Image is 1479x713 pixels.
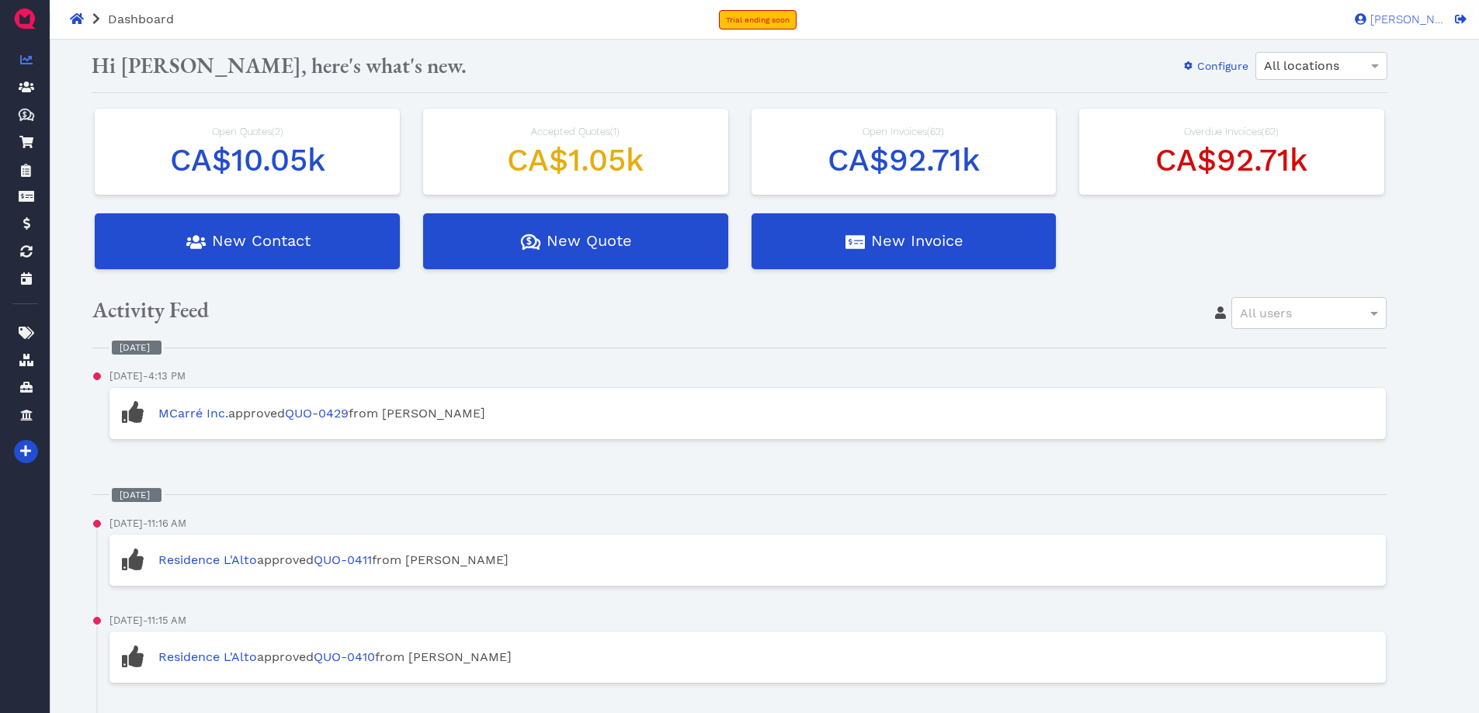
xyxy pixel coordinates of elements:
span: 11:16 AM [148,517,186,529]
span: approved from [PERSON_NAME] [158,552,509,567]
span: Activity Feed [92,296,209,324]
a: Residence L'Alto [158,552,257,567]
div: - [109,613,186,628]
div: Open Quotes ( ) [110,124,384,140]
span: 4:13 PM [148,370,186,382]
div: Overdue Invoices ( ) [1095,124,1369,140]
span: approved from [PERSON_NAME] [158,406,485,421]
div: Open Invoices ( ) [767,124,1041,140]
a: QUO-0429 [285,406,349,421]
button: New Quote [423,213,728,269]
span: 11:15 AM [148,614,186,626]
a: QUO-0411 [314,552,372,567]
span: 10045 [170,142,325,178]
span: [DATE] [109,614,143,626]
div: All users [1232,298,1386,328]
tspan: $ [23,110,27,118]
div: - [109,369,186,384]
button: New Contact [95,213,400,269]
span: Configure [1195,60,1248,72]
span: All locations [1264,58,1339,73]
a: QUO-0410 [314,649,375,664]
span: [PERSON_NAME] [1366,14,1444,26]
span: [DATE] [109,370,143,382]
tspan: $ [526,236,532,247]
span: [DATE] [112,490,161,500]
div: Accepted Quotes ( ) [439,124,713,140]
span: 2 [275,126,280,137]
img: QuoteM_icon_flat.png [12,6,37,31]
span: 92708.79014587402 [1155,142,1307,178]
span: 1050 [507,142,644,178]
button: Configure [1172,54,1249,78]
button: New Invoice [752,213,1057,269]
a: Residence L'Alto [158,649,257,664]
span: 1 [613,126,616,137]
span: [DATE] [109,517,143,529]
span: Trial ending soon [726,16,790,24]
div: - [109,516,186,531]
span: 92708.79014587402 [828,142,980,178]
a: MCarré Inc. [158,406,228,421]
span: [DATE] [112,342,161,353]
span: approved from [PERSON_NAME] [158,649,512,664]
span: 62 [1265,126,1276,137]
span: 62 [930,126,941,137]
a: Trial ending soon [719,10,797,29]
span: Hi [PERSON_NAME], here's what's new. [92,51,467,79]
span: Dashboard [108,12,174,26]
a: [PERSON_NAME] [1347,12,1444,26]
